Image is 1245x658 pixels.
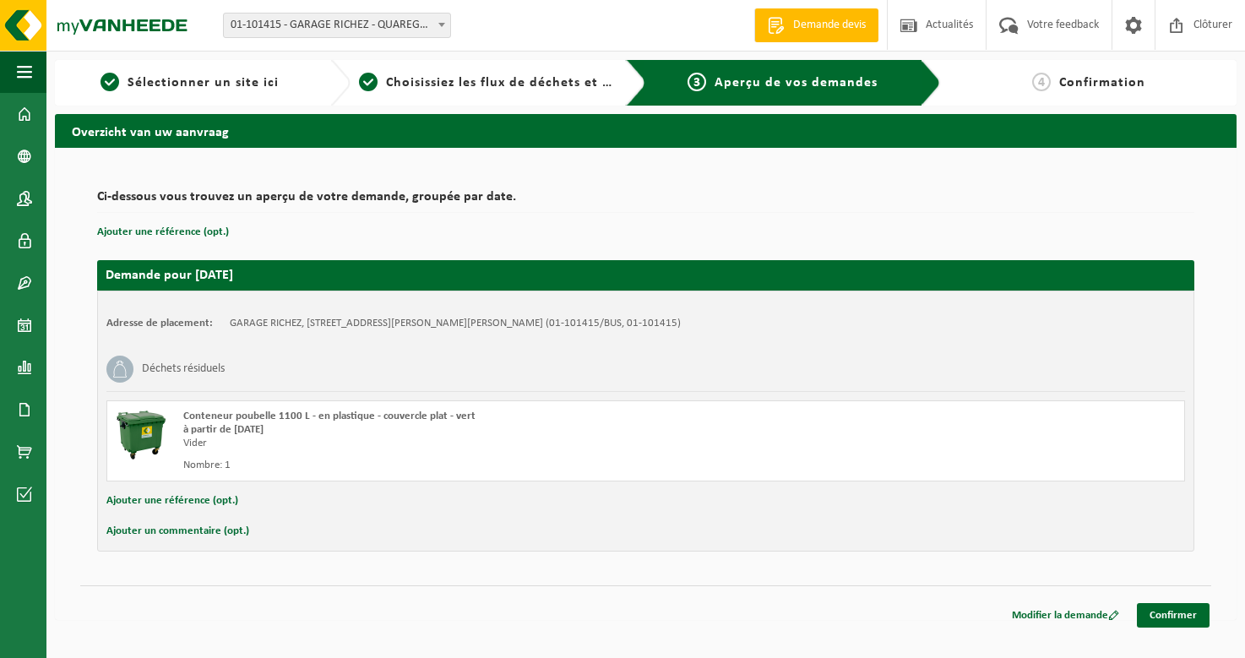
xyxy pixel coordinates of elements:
span: Choisissiez les flux de déchets et récipients [386,76,667,90]
button: Ajouter un commentaire (opt.) [106,520,249,542]
h3: Déchets résiduels [142,356,225,383]
a: Demande devis [754,8,878,42]
div: Vider [183,437,714,450]
h2: Overzicht van uw aanvraag [55,114,1237,147]
button: Ajouter une référence (opt.) [106,490,238,512]
span: Conteneur poubelle 1100 L - en plastique - couvercle plat - vert [183,411,476,421]
button: Ajouter une référence (opt.) [97,221,229,243]
span: 01-101415 - GARAGE RICHEZ - QUAREGNON [223,13,451,38]
a: 2Choisissiez les flux de déchets et récipients [359,73,612,93]
span: 4 [1032,73,1051,91]
span: Aperçu de vos demandes [715,76,878,90]
span: 01-101415 - GARAGE RICHEZ - QUAREGNON [224,14,450,37]
span: 3 [688,73,706,91]
strong: à partir de [DATE] [183,424,264,435]
h2: Ci-dessous vous trouvez un aperçu de votre demande, groupée par date. [97,190,1194,213]
span: Confirmation [1059,76,1145,90]
strong: Adresse de placement: [106,318,213,329]
a: Modifier la demande [999,603,1132,628]
span: 1 [101,73,119,91]
span: Sélectionner un site ici [128,76,279,90]
a: Confirmer [1137,603,1210,628]
img: WB-1100-HPE-GN-01.png [116,410,166,460]
span: 2 [359,73,378,91]
strong: Demande pour [DATE] [106,269,233,282]
span: Demande devis [789,17,870,34]
td: GARAGE RICHEZ, [STREET_ADDRESS][PERSON_NAME][PERSON_NAME] (01-101415/BUS, 01-101415) [230,317,681,330]
div: Nombre: 1 [183,459,714,472]
a: 1Sélectionner un site ici [63,73,317,93]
